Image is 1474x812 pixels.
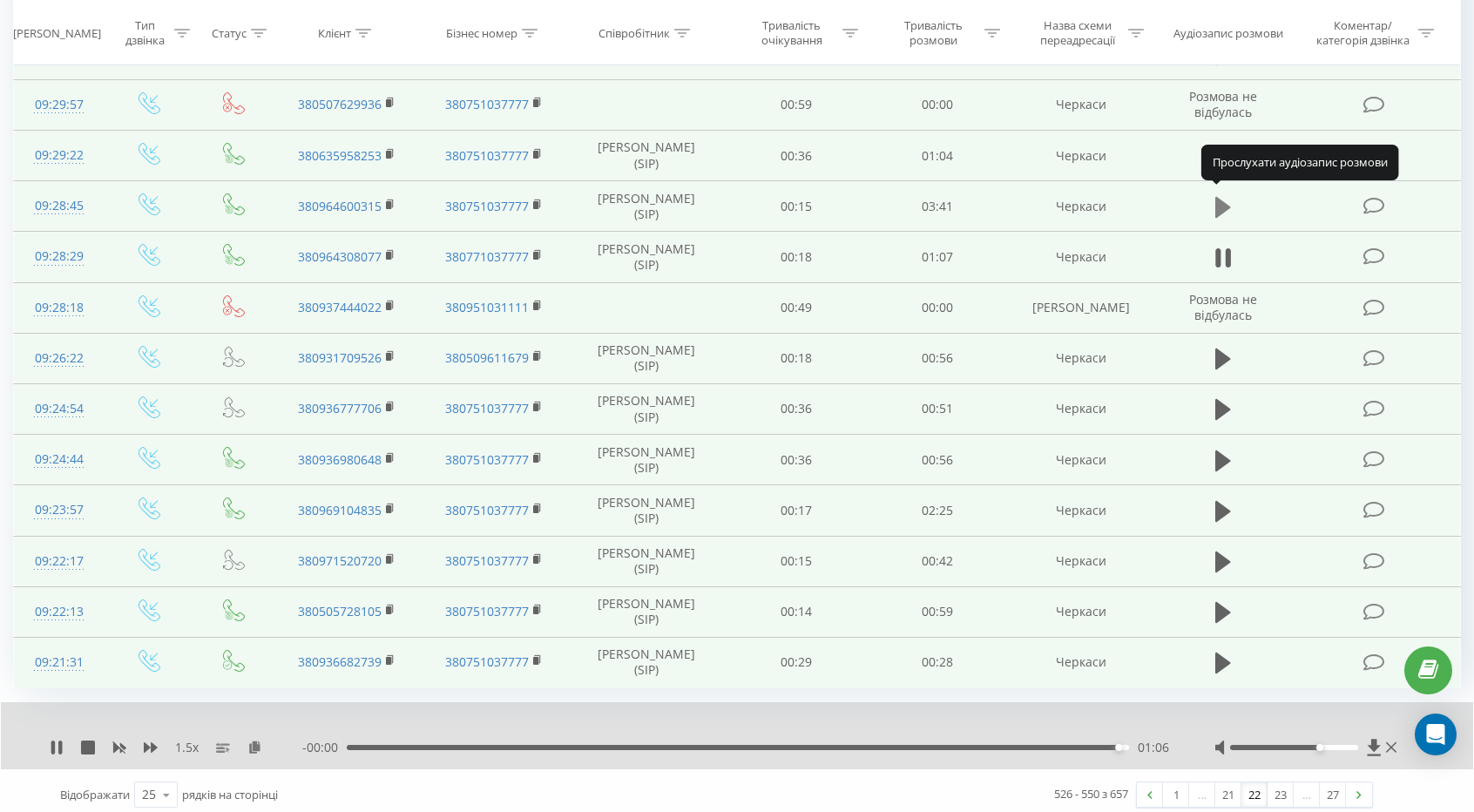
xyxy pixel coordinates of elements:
[1268,782,1294,807] a: 23
[445,147,529,164] a: 380751037777
[567,435,726,485] td: [PERSON_NAME] (SIP)
[887,18,980,48] div: Тривалість розмови
[867,383,1008,434] td: 00:51
[567,232,726,282] td: [PERSON_NAME] (SIP)
[445,603,529,619] a: 380751037777
[567,131,726,181] td: [PERSON_NAME] (SIP)
[726,181,867,232] td: 00:15
[726,536,867,586] td: 00:15
[31,493,86,527] div: 09:23:57
[1008,536,1155,586] td: Черкаси
[445,248,529,265] a: 380771037777
[1115,744,1122,751] div: Accessibility label
[567,485,726,536] td: [PERSON_NAME] (SIP)
[1201,145,1399,179] div: Прослухати аудіозапис розмови
[867,181,1008,232] td: 03:41
[1008,637,1155,687] td: Черкаси
[726,435,867,485] td: 00:36
[445,299,529,315] a: 380951031111
[298,248,382,265] a: 380964308077
[1415,714,1457,755] div: Open Intercom Messenger
[298,653,382,670] a: 380936682739
[567,637,726,687] td: [PERSON_NAME] (SIP)
[445,96,529,112] a: 380751037777
[1215,782,1241,807] a: 21
[567,333,726,383] td: [PERSON_NAME] (SIP)
[1189,291,1257,323] span: Розмова не відбулась
[867,586,1008,637] td: 00:59
[1054,785,1128,802] div: 526 - 550 з 657
[745,18,838,48] div: Тривалість очікування
[867,485,1008,536] td: 02:25
[31,595,86,629] div: 09:22:13
[1008,485,1155,536] td: Черкаси
[60,787,130,802] span: Відображати
[31,342,86,376] div: 09:26:22
[726,586,867,637] td: 00:14
[1173,25,1283,40] div: Аудіозапис розмови
[142,786,156,803] div: 25
[1189,782,1215,807] div: …
[1008,282,1155,333] td: [PERSON_NAME]
[318,25,351,40] div: Клієнт
[1294,782,1320,807] div: …
[1189,88,1257,120] span: Розмова не відбулась
[445,451,529,468] a: 380751037777
[867,536,1008,586] td: 00:42
[298,349,382,366] a: 380931709526
[1312,18,1414,48] div: Коментар/категорія дзвінка
[1008,586,1155,637] td: Черкаси
[31,392,86,426] div: 09:24:54
[726,383,867,434] td: 00:36
[567,383,726,434] td: [PERSON_NAME] (SIP)
[31,189,86,223] div: 09:28:45
[598,25,670,40] div: Співробітник
[31,139,86,173] div: 09:29:22
[31,240,86,274] div: 09:28:29
[445,198,529,214] a: 380751037777
[867,232,1008,282] td: 01:07
[298,198,382,214] a: 380964600315
[31,646,86,680] div: 09:21:31
[298,400,382,416] a: 380936777706
[1008,435,1155,485] td: Черкаси
[726,131,867,181] td: 00:36
[867,282,1008,333] td: 00:00
[445,400,529,416] a: 380751037777
[298,96,382,112] a: 380507629936
[1008,232,1155,282] td: Черкаси
[1008,181,1155,232] td: Черкаси
[1008,79,1155,130] td: Черкаси
[567,181,726,232] td: [PERSON_NAME] (SIP)
[1008,131,1155,181] td: Черкаси
[567,586,726,637] td: [PERSON_NAME] (SIP)
[867,333,1008,383] td: 00:56
[31,545,86,579] div: 09:22:17
[445,349,529,366] a: 380509611679
[567,536,726,586] td: [PERSON_NAME] (SIP)
[175,739,199,756] span: 1.5 x
[1008,333,1155,383] td: Черкаси
[1031,18,1124,48] div: Назва схеми переадресації
[13,25,101,40] div: [PERSON_NAME]
[1138,739,1169,756] span: 01:06
[446,25,517,40] div: Бізнес номер
[298,147,382,164] a: 380635958253
[867,131,1008,181] td: 01:04
[445,552,529,569] a: 380751037777
[445,653,529,670] a: 380751037777
[119,18,170,48] div: Тип дзвінка
[726,282,867,333] td: 00:49
[1320,782,1346,807] a: 27
[298,299,382,315] a: 380937444022
[298,552,382,569] a: 380971520720
[298,451,382,468] a: 380936980648
[726,79,867,130] td: 00:59
[445,502,529,518] a: 380751037777
[298,502,382,518] a: 380969104835
[31,291,86,325] div: 09:28:18
[726,333,867,383] td: 00:18
[1316,744,1323,751] div: Accessibility label
[298,603,382,619] a: 380505728105
[726,485,867,536] td: 00:17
